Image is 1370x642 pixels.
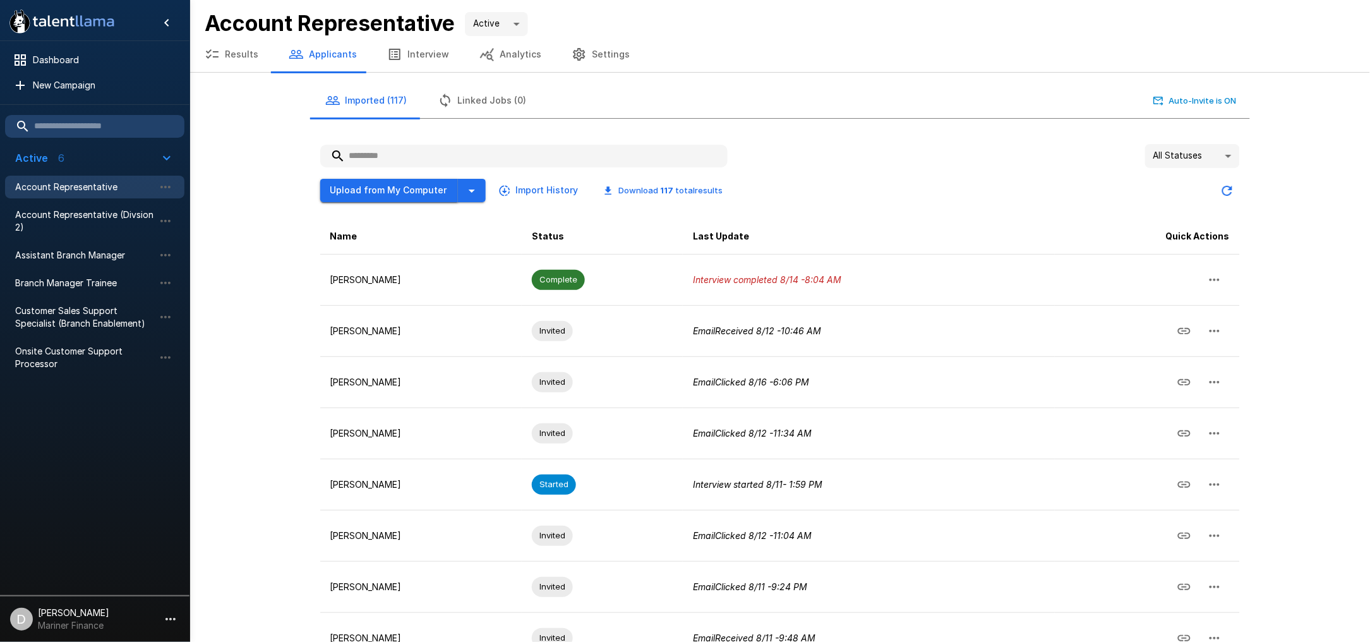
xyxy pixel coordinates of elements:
[1169,580,1199,591] span: Copy Interview Link
[273,37,372,72] button: Applicants
[1169,478,1199,488] span: Copy Interview Link
[465,12,528,36] div: Active
[1169,427,1199,437] span: Copy Interview Link
[1055,219,1240,255] th: Quick Actions
[423,83,542,118] button: Linked Jobs (0)
[205,10,455,36] b: Account Representative
[522,219,683,255] th: Status
[496,179,584,202] button: Import History
[1169,631,1199,642] span: Copy Interview Link
[693,428,812,439] i: Email Clicked 8/12 - 11:34 AM
[330,427,512,440] p: [PERSON_NAME]
[693,581,807,592] i: Email Clicked 8/11 - 9:24 PM
[532,325,573,337] span: Invited
[330,274,512,286] p: [PERSON_NAME]
[693,325,821,336] i: Email Received 8/12 - 10:46 AM
[1169,375,1199,386] span: Copy Interview Link
[310,83,423,118] button: Imported (117)
[330,478,512,491] p: [PERSON_NAME]
[532,274,585,286] span: Complete
[693,377,809,387] i: Email Clicked 8/16 - 6:06 PM
[556,37,645,72] button: Settings
[1215,178,1240,203] button: Updated Today - 2:24 PM
[320,219,522,255] th: Name
[1145,144,1240,168] div: All Statuses
[683,219,1054,255] th: Last Update
[1169,529,1199,540] span: Copy Interview Link
[532,376,573,388] span: Invited
[320,179,458,202] button: Upload from My Computer
[693,530,812,541] i: Email Clicked 8/12 - 11:04 AM
[330,325,512,337] p: [PERSON_NAME]
[693,479,822,490] i: Interview started 8/11 - 1:59 PM
[661,185,674,195] b: 117
[532,427,573,439] span: Invited
[189,37,273,72] button: Results
[330,581,512,593] p: [PERSON_NAME]
[464,37,556,72] button: Analytics
[532,581,573,593] span: Invited
[594,181,733,200] button: Download 117 totalresults
[330,530,512,542] p: [PERSON_NAME]
[1169,324,1199,335] span: Copy Interview Link
[330,376,512,389] p: [PERSON_NAME]
[372,37,464,72] button: Interview
[532,530,573,542] span: Invited
[1151,91,1240,111] button: Auto-Invite is ON
[532,478,576,490] span: Started
[693,274,841,285] i: Interview completed 8/14 - 8:04 AM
